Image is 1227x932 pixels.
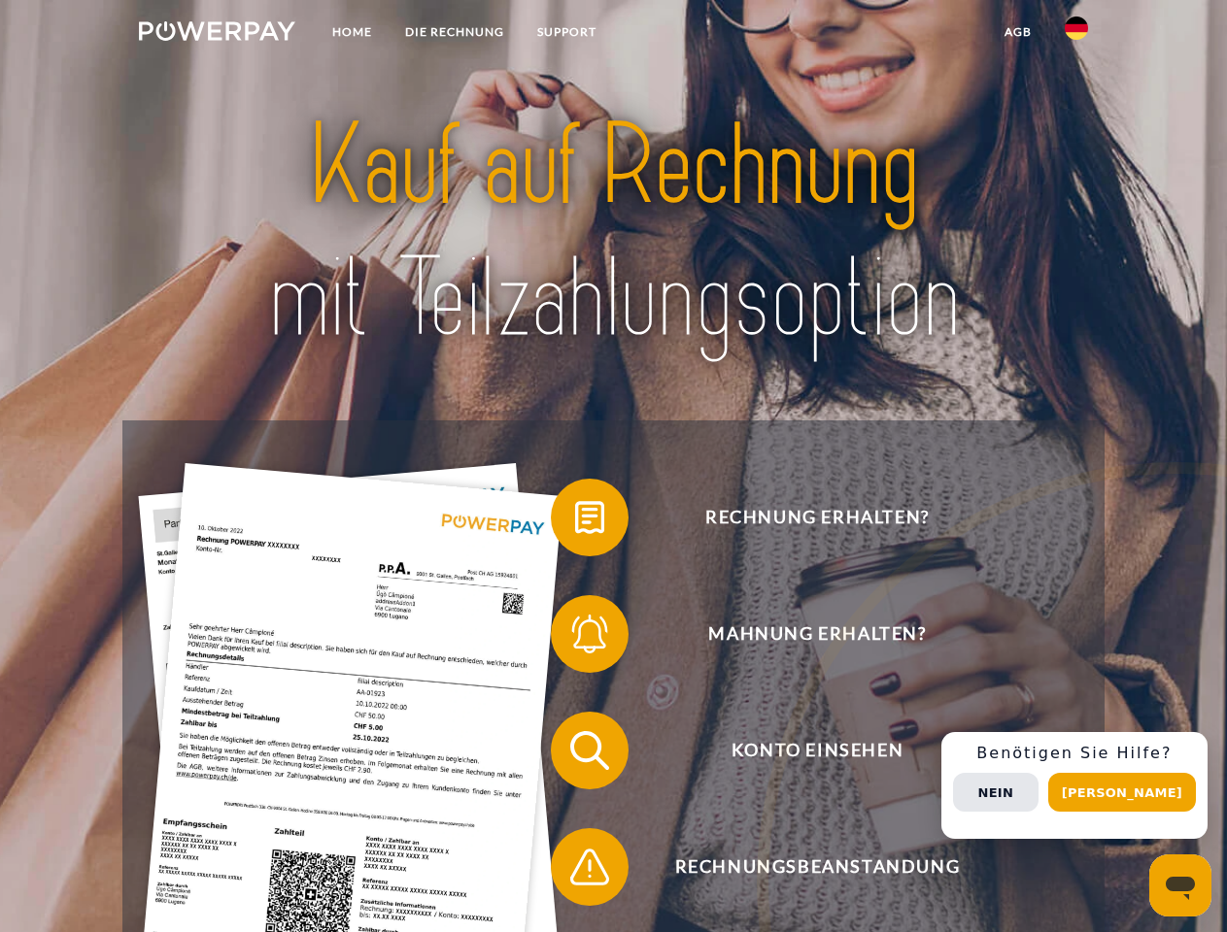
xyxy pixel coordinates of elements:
span: Rechnungsbeanstandung [579,828,1055,906]
img: qb_search.svg [565,726,614,775]
img: qb_bill.svg [565,493,614,542]
img: logo-powerpay-white.svg [139,21,295,41]
a: SUPPORT [521,15,613,50]
img: de [1065,17,1088,40]
span: Konto einsehen [579,712,1055,789]
h3: Benötigen Sie Hilfe? [953,744,1196,763]
button: Konto einsehen [551,712,1056,789]
img: qb_warning.svg [565,843,614,891]
img: title-powerpay_de.svg [186,93,1041,372]
div: Schnellhilfe [941,732,1208,839]
button: Nein [953,773,1039,812]
a: Home [316,15,389,50]
span: Rechnung erhalten? [579,479,1055,556]
button: Mahnung erhalten? [551,595,1056,673]
a: DIE RECHNUNG [389,15,521,50]
button: Rechnung erhalten? [551,479,1056,556]
button: [PERSON_NAME] [1048,773,1196,812]
img: qb_bell.svg [565,610,614,658]
a: agb [988,15,1048,50]
iframe: Schaltfläche zum Öffnen des Messaging-Fensters [1149,854,1211,916]
button: Rechnungsbeanstandung [551,828,1056,906]
span: Mahnung erhalten? [579,595,1055,673]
